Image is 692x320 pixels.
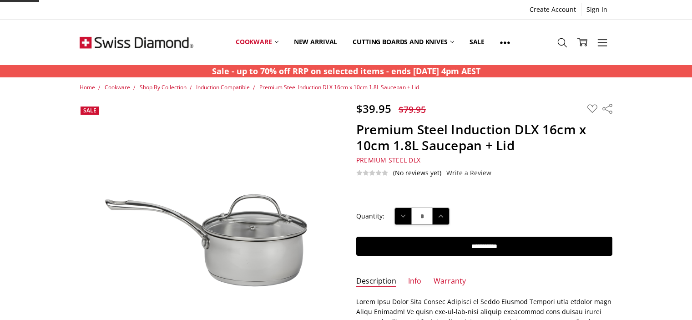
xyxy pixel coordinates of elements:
a: Cookware [105,83,130,91]
a: Warranty [434,276,466,287]
span: (No reviews yet) [393,169,441,177]
img: Premium Steel Induction DLX 16cm x 10cm 1.8L Saucepan + Lid [80,145,336,315]
a: Premium Steel Induction DLX 16cm x 10cm 1.8L Saucepan + Lid [259,83,419,91]
a: Cutting boards and knives [345,22,462,62]
a: Sign In [581,3,612,16]
a: Write a Review [446,169,491,177]
a: Info [408,276,421,287]
a: Induction Compatible [196,83,250,91]
span: $39.95 [356,101,391,116]
span: $79.95 [399,103,426,116]
span: Premium Steel DLX [356,156,420,164]
a: Home [80,83,95,91]
a: Show All [492,22,518,63]
span: Sale [83,107,96,114]
label: Quantity: [356,211,384,221]
a: Cookware [228,22,286,62]
a: Description [356,276,396,287]
a: Sale [462,22,492,62]
a: New arrival [286,22,345,62]
strong: Sale - up to 70% off RRP on selected items - ends [DATE] 4pm AEST [212,66,480,76]
a: Create Account [525,3,581,16]
h1: Premium Steel Induction DLX 16cm x 10cm 1.8L Saucepan + Lid [356,122,612,153]
a: Shop By Collection [140,83,187,91]
img: Free Shipping On Every Order [80,20,193,65]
